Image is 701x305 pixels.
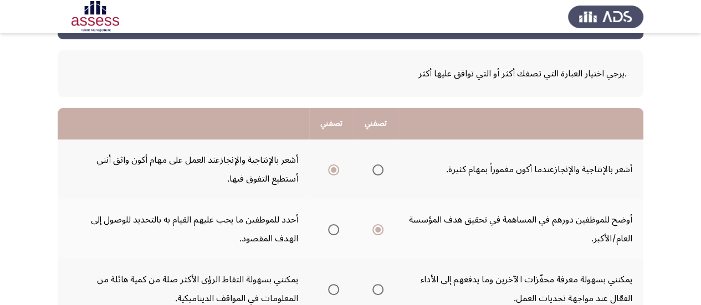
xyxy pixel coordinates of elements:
[368,220,383,239] mat-radio-group: Select an option
[74,64,627,83] div: .يرجي اختيار العبارة التي تصفك أكثر أو التي توافق عليها أكثر
[58,139,309,199] td: أشعر بالإنتاجية والإنجازعند العمل على مهام أكون واثق أنني أستطيع التفوق فيها.
[324,160,339,179] mat-radio-group: Select an option
[324,220,339,239] mat-radio-group: Select an option
[354,108,398,139] th: تصفني
[368,280,383,298] mat-radio-group: Select an option
[398,199,643,259] td: أوضح للموظفين دورهم في المساهمة في تحقيق هدف المؤسسة العام/الأكبر.
[568,1,643,32] img: Assess Talent Management logo
[368,160,383,179] mat-radio-group: Select an option
[398,139,643,199] td: أشعر بالإنتاجية والإنجازعندما أكون مغموراً بمهام كثيرة.
[58,1,133,32] img: Assessment logo of Potentiality Assessment
[324,280,339,298] mat-radio-group: Select an option
[58,199,309,259] td: أحدد للموظفين ما يجب عليهم القيام به بالتحديد للوصول إلى الهدف المقصود.
[309,108,354,139] th: تصفني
